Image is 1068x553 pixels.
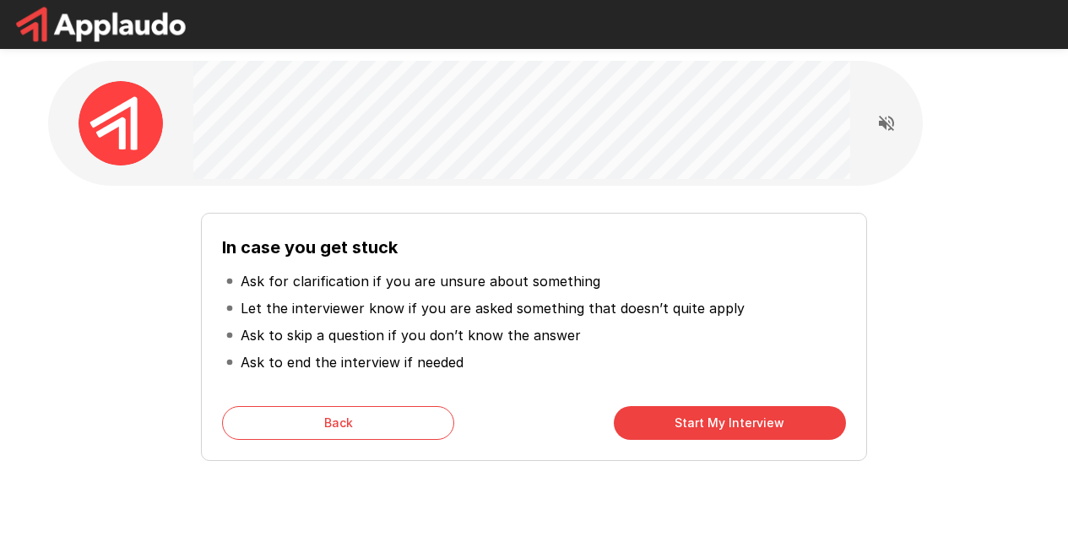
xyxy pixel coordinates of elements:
[241,325,581,345] p: Ask to skip a question if you don’t know the answer
[79,81,163,165] img: applaudo_avatar.png
[241,271,600,291] p: Ask for clarification if you are unsure about something
[222,237,398,258] b: In case you get stuck
[222,406,454,440] button: Back
[614,406,846,440] button: Start My Interview
[870,106,903,140] button: Read questions aloud
[241,298,745,318] p: Let the interviewer know if you are asked something that doesn’t quite apply
[241,352,464,372] p: Ask to end the interview if needed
